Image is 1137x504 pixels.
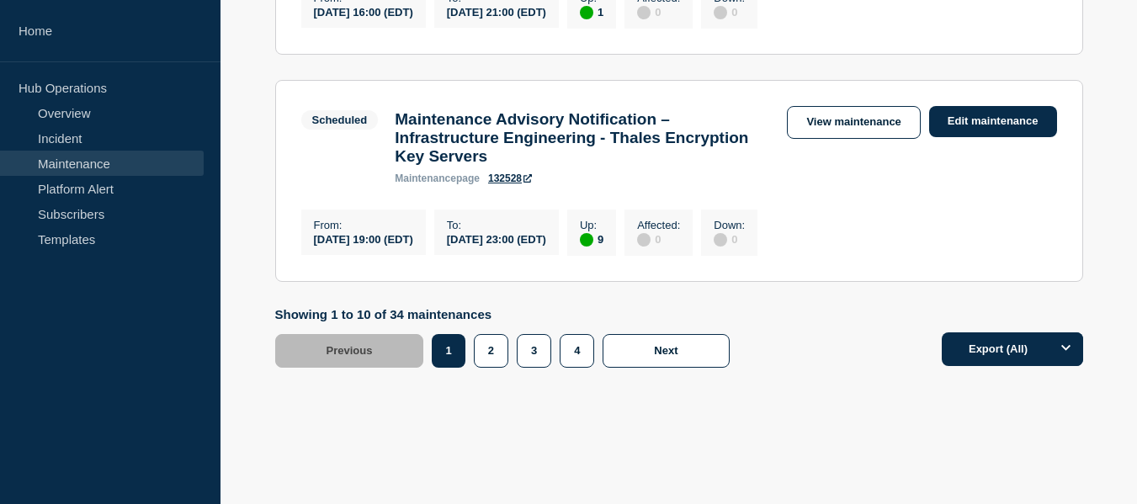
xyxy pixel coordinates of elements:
button: 2 [474,334,508,368]
div: up [580,233,593,247]
div: [DATE] 16:00 (EDT) [314,4,413,19]
div: 0 [714,231,745,247]
span: Previous [327,344,373,357]
div: disabled [637,6,651,19]
h3: Maintenance Advisory Notification – Infrastructure Engineering - Thales Encryption Key Servers [395,110,770,166]
div: [DATE] 21:00 (EDT) [447,4,546,19]
button: Options [1049,332,1083,366]
div: disabled [714,6,727,19]
button: Next [603,334,729,368]
p: From : [314,219,413,231]
div: [DATE] 19:00 (EDT) [314,231,413,246]
div: 0 [637,231,680,247]
a: View maintenance [787,106,920,139]
button: Export (All) [942,332,1083,366]
p: Showing 1 to 10 of 34 maintenances [275,307,738,321]
p: Down : [714,219,745,231]
div: 1 [580,4,603,19]
a: 132528 [488,172,532,184]
div: 9 [580,231,603,247]
div: [DATE] 23:00 (EDT) [447,231,546,246]
span: maintenance [395,172,456,184]
button: 1 [432,334,465,368]
button: Previous [275,334,424,368]
div: disabled [714,233,727,247]
div: 0 [714,4,745,19]
button: 3 [517,334,551,368]
p: To : [447,219,546,231]
p: Affected : [637,219,680,231]
span: Next [654,344,677,357]
a: Edit maintenance [929,106,1057,137]
p: page [395,172,480,184]
div: Scheduled [312,114,368,126]
button: 4 [560,334,594,368]
div: 0 [637,4,680,19]
p: Up : [580,219,603,231]
div: up [580,6,593,19]
div: disabled [637,233,651,247]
